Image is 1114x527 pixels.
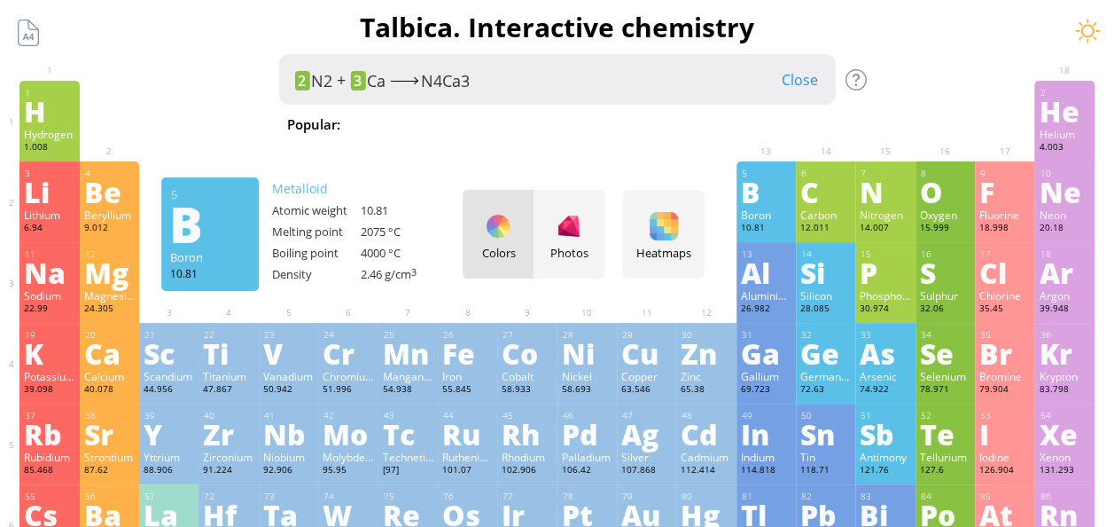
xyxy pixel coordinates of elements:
div: C [800,177,851,206]
div: 13 [742,248,791,260]
div: Photos [534,245,604,261]
div: 88.906 [144,464,194,478]
div: S [920,258,970,287]
div: N4Ca3 [421,68,470,91]
div: Arsenic [860,369,910,383]
div: 41 [264,410,314,421]
div: 121.76 [860,464,910,478]
div: 65.38 [681,383,731,397]
div: Nickel [561,369,612,383]
div: Chlorine [979,288,1030,303]
div: 118.71 [800,464,851,478]
div: 54.938 [382,383,432,397]
sup: 3 [411,266,417,279]
div: Co [502,339,552,367]
sub: 4 [644,124,650,136]
div: N2 [294,68,332,91]
div: Density [272,266,361,282]
div: 75 [383,491,432,502]
div: V [263,339,314,367]
div: Ga [741,339,791,367]
sub: 2 [740,124,745,136]
div: 12.011 [800,222,851,236]
div: Melting point [272,224,361,240]
div: 3 [25,168,74,179]
div: Rb [24,420,74,448]
div: In [741,420,791,448]
div: Neon [1039,208,1089,222]
div: 95.95 [323,464,373,478]
div: 40.078 [84,383,135,397]
div: 8 [921,168,970,179]
div: 34 [921,329,970,341]
div: Iodine [979,450,1030,464]
div: Germanium [800,369,851,383]
div: Rhodium [502,450,552,464]
div: 32.06 [920,303,970,317]
div: Li [24,177,74,206]
div: 42 [323,410,373,421]
div: 102.906 [502,464,552,478]
div: 22.99 [24,303,74,317]
div: Close [764,68,836,91]
div: Technetium [382,450,432,464]
div: Kr [1039,339,1089,367]
div: Lithium [24,208,74,222]
div: 80 [682,491,731,502]
div: 55 [25,491,74,502]
div: 83.798 [1039,383,1089,397]
div: Xe [1039,420,1089,448]
div: Tin [800,450,851,464]
div: 106.42 [561,464,612,478]
div: Cadmium [681,450,731,464]
div: Ti [203,339,253,367]
div: 39 [144,410,194,421]
div: 107.868 [621,464,672,478]
div: Cobalt [502,369,552,383]
div: Fe [442,339,493,367]
div: Y [144,420,194,448]
div: I [979,420,1030,448]
div: Chromium [323,369,373,383]
mark: 3 [350,71,365,90]
div: 47 [622,410,672,421]
div: 29 [622,329,672,341]
div: Palladium [561,450,612,464]
div: N [860,177,910,206]
div: 36 [1040,329,1089,341]
sub: 2 [565,124,570,136]
div: Ruthenium [442,450,493,464]
div: 21 [144,329,194,341]
div: Fluorine [979,208,1030,222]
div: 45 [502,410,552,421]
div: 4 [85,168,135,179]
div: 2.46 g/cm [361,266,449,282]
div: 24.305 [84,303,135,317]
div: Boron [170,249,250,265]
mark: 2 [294,71,309,90]
div: Mn [382,339,432,367]
div: 83 [861,491,910,502]
div: Oxygen [920,208,970,222]
div: 35 [980,329,1030,341]
div: B [741,177,791,206]
div: 79.904 [979,383,1030,397]
div: 10.81 [170,266,250,280]
div: 51 [861,410,910,421]
div: 18 [1040,248,1089,260]
div: 26.982 [741,303,791,317]
div: Bromine [979,369,1030,383]
div: Potassium [24,369,74,383]
div: Silicon [800,288,851,303]
div: 78.971 [920,383,970,397]
div: Tc [382,420,432,448]
div: Te [920,420,970,448]
div: Sc [144,339,194,367]
div: Br [979,339,1030,367]
div: [97] [382,464,432,478]
div: Antimony [860,450,910,464]
div: 49 [742,410,791,421]
div: 78 [562,491,612,502]
span: H SO [599,114,662,135]
div: Manganese [382,369,432,383]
